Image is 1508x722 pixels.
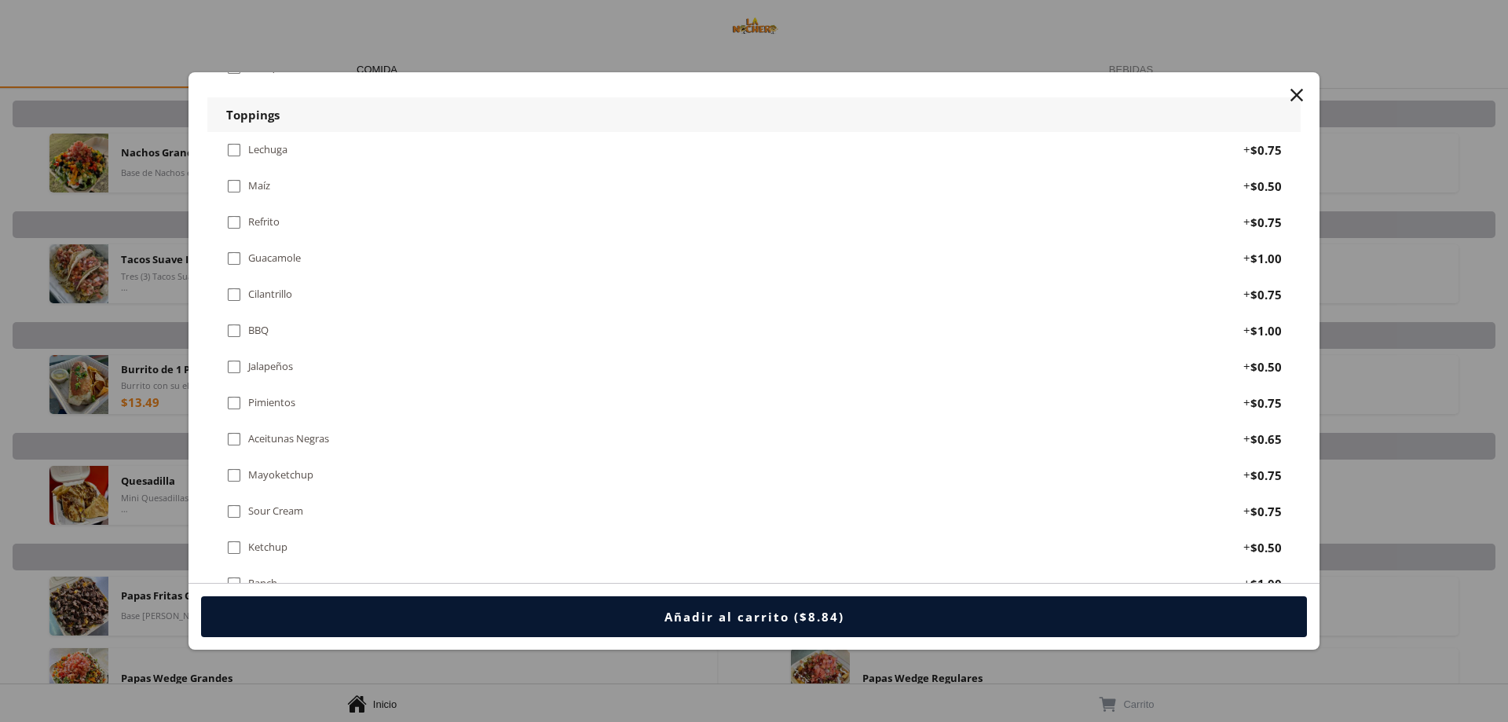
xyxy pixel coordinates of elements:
[226,467,242,484] div: 
[226,178,242,195] div: 
[1243,503,1250,519] div: +
[1286,84,1308,106] button: 
[1243,467,1250,482] div: +
[226,107,280,123] div: Toppings
[226,214,242,231] div: 
[226,250,242,267] div: 
[1250,359,1282,375] div: $0.50
[226,141,242,159] div: 
[1243,539,1250,555] div: +
[1250,395,1282,411] div: $0.75
[226,575,242,592] div: 
[1243,141,1250,157] div: +
[248,432,329,445] div: Aceitunas Negras
[226,431,242,448] div: 
[1243,358,1250,374] div: +
[248,251,301,265] div: Guacamole
[1243,286,1250,302] div: +
[1243,178,1250,193] div: +
[1243,431,1250,446] div: +
[226,394,242,412] div: 
[248,577,277,590] div: Ranch
[1250,178,1282,194] div: $0.50
[248,143,287,156] div: Lechuga
[664,609,844,625] div: Añadir al carrito ($8.84)
[1250,576,1282,592] div: $1.00
[1250,540,1282,555] div: $0.50
[1250,467,1282,483] div: $0.75
[1250,214,1282,230] div: $0.75
[1243,322,1250,338] div: +
[1243,394,1250,410] div: +
[1250,251,1282,266] div: $1.00
[1250,431,1282,447] div: $0.65
[1250,287,1282,302] div: $0.75
[248,324,269,337] div: BBQ
[226,539,242,556] div: 
[1243,214,1250,229] div: +
[226,358,242,376] div: 
[1250,323,1282,339] div: $1.00
[1243,575,1250,591] div: +
[226,286,242,303] div: 
[248,179,270,192] div: Maíz
[248,360,293,373] div: Jalapeños
[248,215,280,229] div: Refrito
[248,396,295,409] div: Pimientos
[226,503,242,520] div: 
[1250,504,1282,519] div: $0.75
[1243,250,1250,266] div: +
[201,596,1307,637] button: Añadir al carrito ($8.84)
[248,504,303,518] div: Sour Cream
[1250,142,1282,158] div: $0.75
[248,541,287,554] div: Ketchup
[248,468,313,482] div: Mayoketchup
[248,288,292,301] div: Cilantrillo
[226,322,242,339] div: 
